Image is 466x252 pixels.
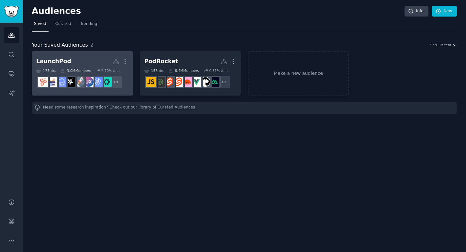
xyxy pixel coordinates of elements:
h2: Audiences [32,6,405,17]
div: 17 Sub s [36,68,56,73]
img: SaaSMarketing [65,77,75,87]
div: LaunchPod [36,57,71,65]
a: Trending [78,19,99,32]
a: Info [405,6,428,17]
div: 2.70 % /mo [101,68,120,73]
div: 15 Sub s [144,68,164,73]
img: SaaSAI [102,77,112,87]
img: Nuxt [209,77,219,87]
img: startups [74,77,84,87]
img: node [155,77,165,87]
div: 0.51 % /mo [209,68,228,73]
span: Recent [439,43,451,47]
img: Deno [200,77,210,87]
img: rust [182,77,192,87]
a: LaunchPod17Subs3.0MMembers2.70% /mo+9SaaSAISaaSSalesUXDesignstartupsSaaSMarketingSaaSecommerce_gr... [32,51,133,96]
div: + 7 [217,75,230,89]
div: + 9 [109,75,122,89]
a: Saved [32,19,49,32]
div: 3.0M Members [60,68,91,73]
img: GrowthHacking [38,77,48,87]
button: Recent [439,43,457,47]
img: SaaSSales [93,77,103,87]
img: sveltejs [164,77,174,87]
a: New [432,6,457,17]
img: SvelteKit [173,77,183,87]
img: ecommerce_growth [47,77,57,87]
div: Sort [430,43,438,47]
a: Curated [53,19,73,32]
span: Your Saved Audiences [32,41,88,49]
span: 2 [90,42,94,48]
div: Need some research inspiration? Check out our library of [32,102,457,114]
span: Trending [80,21,97,27]
div: PodRocket [144,57,178,65]
a: PodRocket15Subs8.4MMembers0.51% /mo+7NuxtDenovuejsrustSvelteKitsveltejsnodejavascript [140,51,241,96]
img: javascript [146,77,156,87]
img: SaaS [56,77,66,87]
img: UXDesign [83,77,94,87]
span: Saved [34,21,46,27]
img: vuejs [191,77,201,87]
div: 8.4M Members [168,68,199,73]
a: Curated Audiences [158,105,195,111]
img: GummySearch logo [4,6,19,17]
span: Curated [55,21,71,27]
a: Make a new audience [248,51,349,96]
